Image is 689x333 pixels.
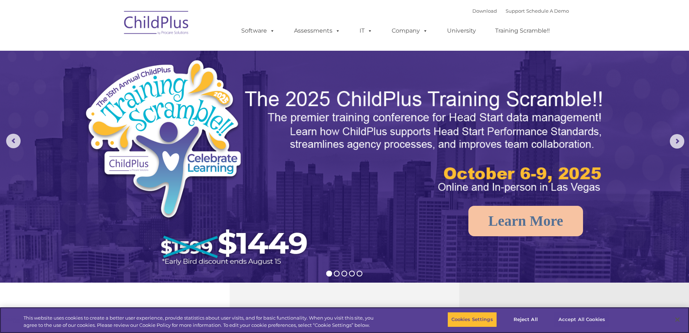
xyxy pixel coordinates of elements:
a: Training Scramble!! [488,24,557,38]
a: Support [506,8,525,14]
button: Cookies Settings [447,312,497,327]
a: Assessments [287,24,348,38]
a: Software [234,24,282,38]
button: Accept All Cookies [554,312,609,327]
a: Learn More [468,206,583,236]
font: | [472,8,569,14]
a: University [440,24,483,38]
a: Schedule A Demo [526,8,569,14]
button: Reject All [503,312,548,327]
button: Close [669,312,685,328]
span: Last name [101,48,123,53]
span: Phone number [101,78,131,83]
a: Download [472,8,497,14]
div: This website uses cookies to create a better user experience, provide statistics about user visit... [24,315,379,329]
a: Company [384,24,435,38]
a: IT [352,24,380,38]
img: ChildPlus by Procare Solutions [120,6,193,42]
